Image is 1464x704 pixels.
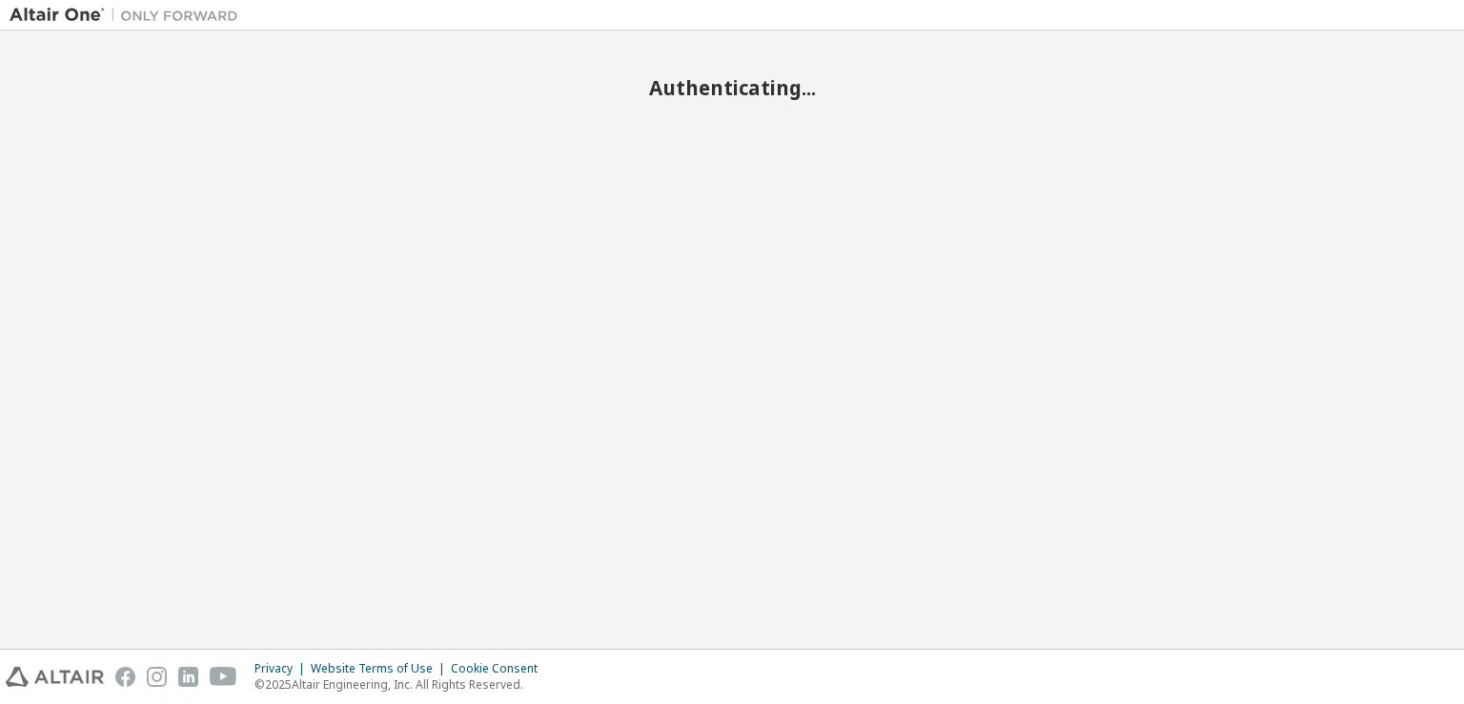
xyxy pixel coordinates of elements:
[210,667,237,687] img: youtube.svg
[178,667,198,687] img: linkedin.svg
[311,661,451,676] div: Website Terms of Use
[254,676,549,693] p: © 2025 Altair Engineering, Inc. All Rights Reserved.
[6,667,104,687] img: altair_logo.svg
[115,667,135,687] img: facebook.svg
[147,667,167,687] img: instagram.svg
[451,661,549,676] div: Cookie Consent
[254,661,311,676] div: Privacy
[10,6,248,25] img: Altair One
[10,75,1454,100] h2: Authenticating...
